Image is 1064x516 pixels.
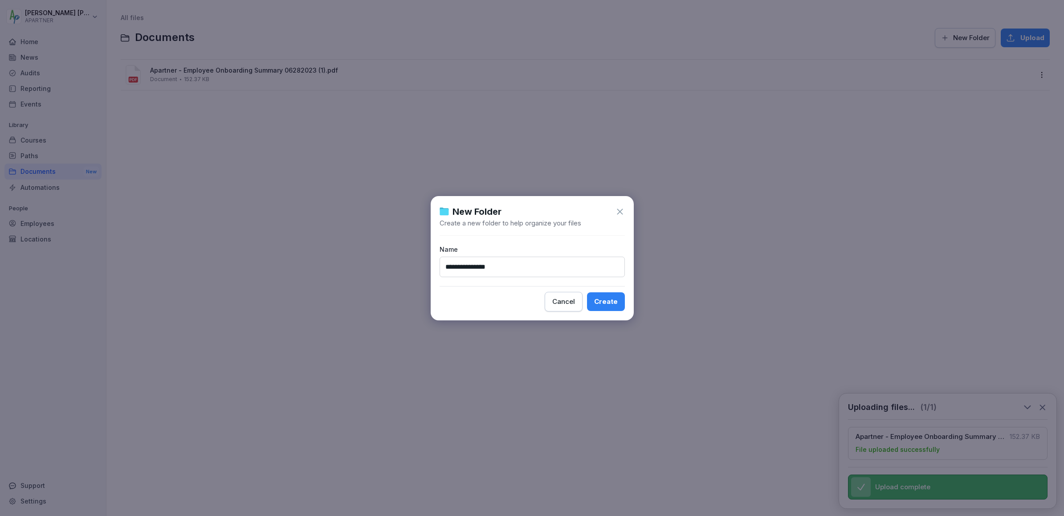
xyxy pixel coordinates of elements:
button: Cancel [545,292,583,311]
div: Cancel [552,297,575,307]
p: Create a new folder to help organize your files [440,218,625,228]
button: Create [587,292,625,311]
h1: New Folder [453,205,501,218]
p: Name [440,245,625,254]
div: Create [594,297,618,307]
